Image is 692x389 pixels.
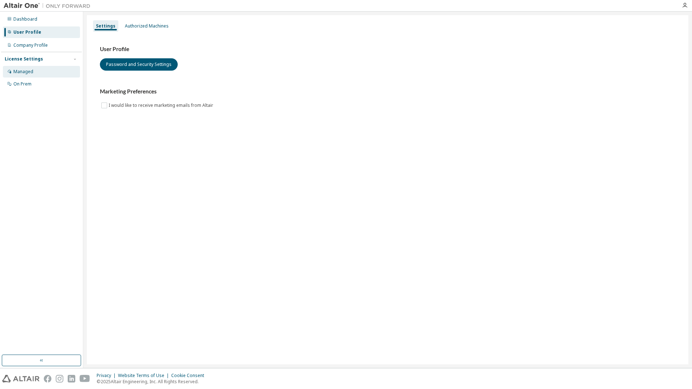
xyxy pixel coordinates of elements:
[13,69,33,75] div: Managed
[171,373,208,378] div: Cookie Consent
[109,101,215,110] label: I would like to receive marketing emails from Altair
[100,58,178,71] button: Password and Security Settings
[97,378,208,385] p: © 2025 Altair Engineering, Inc. All Rights Reserved.
[13,29,41,35] div: User Profile
[97,373,118,378] div: Privacy
[118,373,171,378] div: Website Terms of Use
[56,375,63,382] img: instagram.svg
[13,81,31,87] div: On Prem
[125,23,169,29] div: Authorized Machines
[2,375,39,382] img: altair_logo.svg
[100,46,675,53] h3: User Profile
[68,375,75,382] img: linkedin.svg
[4,2,94,9] img: Altair One
[100,88,675,95] h3: Marketing Preferences
[13,16,37,22] div: Dashboard
[5,56,43,62] div: License Settings
[96,23,115,29] div: Settings
[80,375,90,382] img: youtube.svg
[13,42,48,48] div: Company Profile
[44,375,51,382] img: facebook.svg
